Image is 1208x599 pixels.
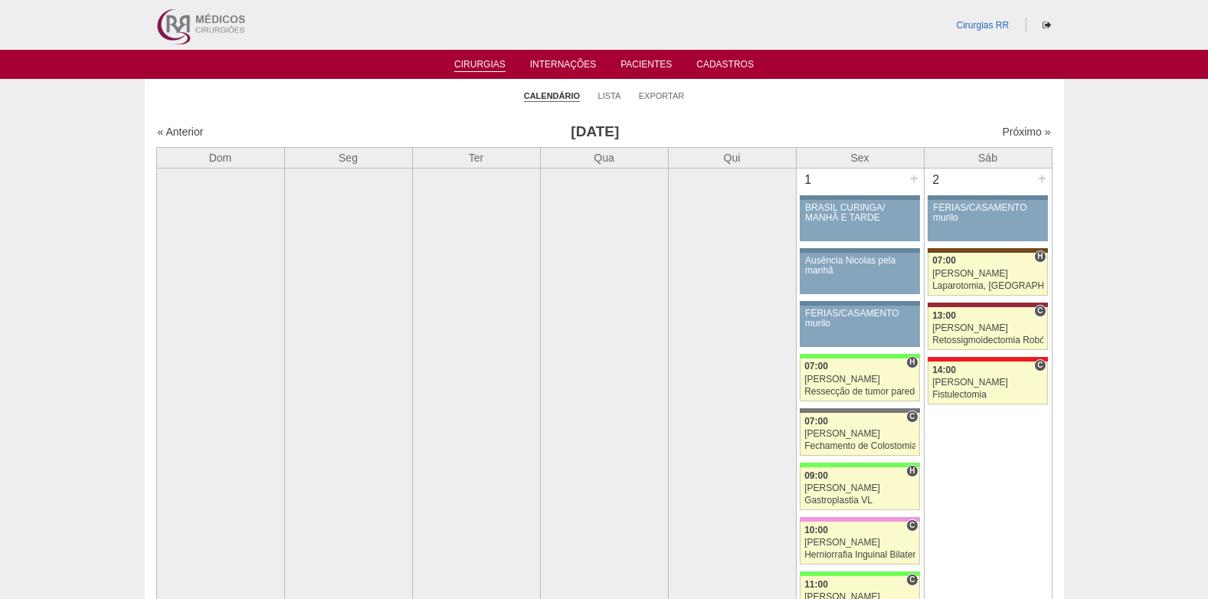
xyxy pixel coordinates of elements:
[804,361,828,372] span: 07:00
[800,195,919,200] div: Key: Aviso
[800,354,919,358] div: Key: Brasil
[805,256,915,276] div: Ausência Nicolas pela manhã
[639,90,685,101] a: Exportar
[284,147,412,168] th: Seg
[925,169,948,191] div: 2
[598,90,621,101] a: Lista
[906,356,918,368] span: Hospital
[928,195,1047,200] div: Key: Aviso
[524,90,580,102] a: Calendário
[928,303,1047,307] div: Key: Sírio Libanês
[540,147,668,168] th: Qua
[805,309,915,329] div: FÉRIAS/CASAMENTO murilo
[928,248,1047,253] div: Key: Santa Joana
[800,517,919,522] div: Key: Albert Einstein
[800,306,919,347] a: FÉRIAS/CASAMENTO murilo
[928,253,1047,296] a: H 07:00 [PERSON_NAME] Laparotomia, [GEOGRAPHIC_DATA], Drenagem, Bridas
[924,147,1052,168] th: Sáb
[906,519,918,532] span: Consultório
[928,307,1047,350] a: C 13:00 [PERSON_NAME] Retossigmoidectomia Robótica
[1034,250,1046,263] span: Hospital
[928,362,1047,404] a: C 14:00 [PERSON_NAME] Fistulectomia
[804,496,915,506] div: Gastroplastia VL
[1002,126,1050,138] a: Próximo »
[932,310,956,321] span: 13:00
[932,378,1043,388] div: [PERSON_NAME]
[932,365,956,375] span: 14:00
[156,147,284,168] th: Dom
[1034,305,1046,317] span: Consultório
[804,550,915,560] div: Herniorrafia Inguinal Bilateral
[932,269,1043,279] div: [PERSON_NAME]
[804,538,915,548] div: [PERSON_NAME]
[800,200,919,241] a: BRASIL CURINGA/ MANHÃ E TARDE
[932,323,1043,333] div: [PERSON_NAME]
[804,483,915,493] div: [PERSON_NAME]
[932,281,1043,291] div: Laparotomia, [GEOGRAPHIC_DATA], Drenagem, Bridas
[800,571,919,576] div: Key: Brasil
[804,470,828,481] span: 09:00
[1034,359,1046,372] span: Consultório
[804,416,828,427] span: 07:00
[668,147,796,168] th: Qui
[620,59,672,74] a: Pacientes
[804,387,915,397] div: Ressecção de tumor parede abdominal pélvica
[800,522,919,565] a: C 10:00 [PERSON_NAME] Herniorrafia Inguinal Bilateral
[372,121,818,143] h3: [DATE]
[800,408,919,413] div: Key: Santa Catarina
[804,441,915,451] div: Fechamento de Colostomia ou Enterostomia
[1036,169,1049,188] div: +
[797,169,820,191] div: 1
[454,59,506,72] a: Cirurgias
[1043,21,1051,30] i: Sair
[906,574,918,586] span: Consultório
[932,255,956,266] span: 07:00
[932,336,1043,345] div: Retossigmoidectomia Robótica
[906,465,918,477] span: Hospital
[805,203,915,223] div: BRASIL CURINGA/ MANHÃ E TARDE
[800,358,919,401] a: H 07:00 [PERSON_NAME] Ressecção de tumor parede abdominal pélvica
[158,126,204,138] a: « Anterior
[800,467,919,510] a: H 09:00 [PERSON_NAME] Gastroplastia VL
[956,20,1009,31] a: Cirurgias RR
[906,411,918,423] span: Consultório
[696,59,754,74] a: Cadastros
[908,169,921,188] div: +
[804,579,828,590] span: 11:00
[800,463,919,467] div: Key: Brasil
[933,203,1043,223] div: FÉRIAS/CASAMENTO murilo
[530,59,597,74] a: Internações
[800,253,919,294] a: Ausência Nicolas pela manhã
[800,248,919,253] div: Key: Aviso
[804,375,915,385] div: [PERSON_NAME]
[932,390,1043,400] div: Fistulectomia
[412,147,540,168] th: Ter
[928,200,1047,241] a: FÉRIAS/CASAMENTO murilo
[928,357,1047,362] div: Key: Assunção
[804,525,828,535] span: 10:00
[800,413,919,456] a: C 07:00 [PERSON_NAME] Fechamento de Colostomia ou Enterostomia
[800,301,919,306] div: Key: Aviso
[804,429,915,439] div: [PERSON_NAME]
[796,147,924,168] th: Sex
